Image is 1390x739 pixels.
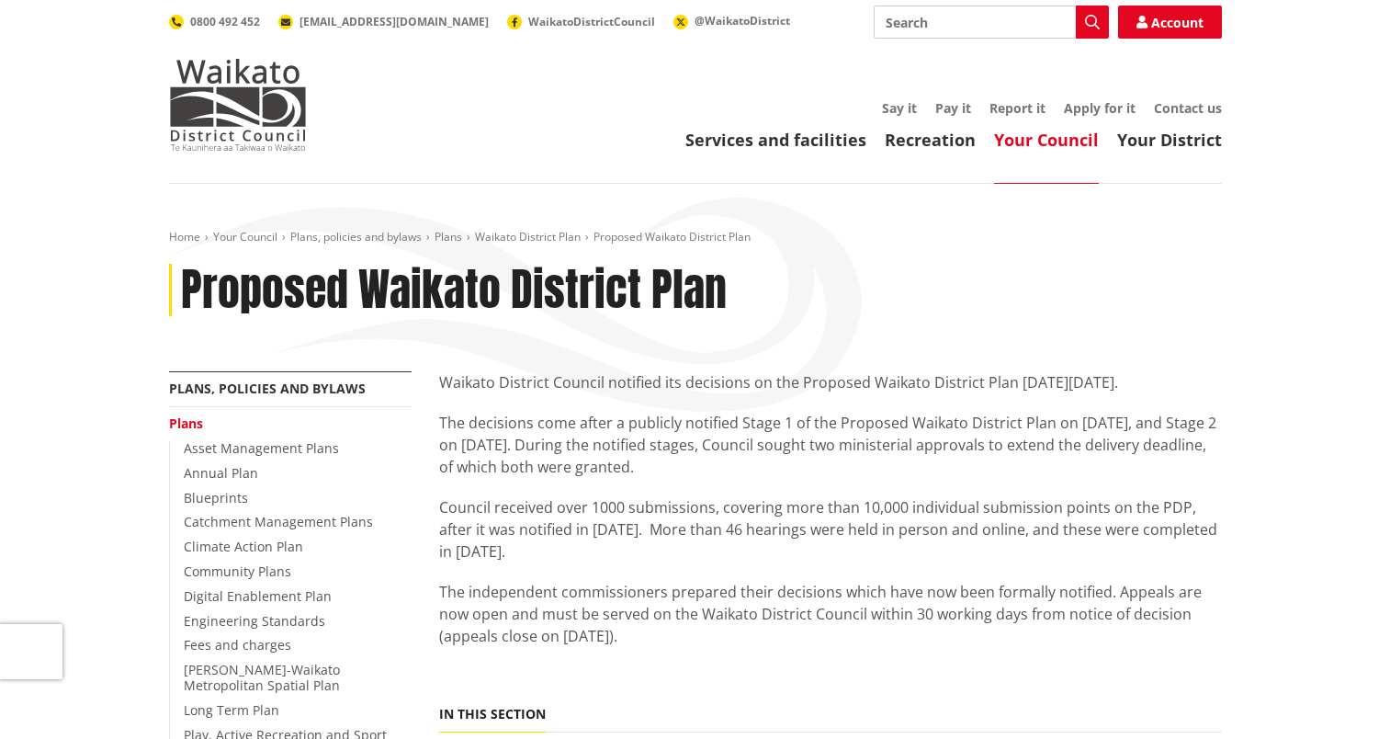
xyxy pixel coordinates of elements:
p: The independent commissioners prepared their decisions which have now been formally notified. App... [439,581,1222,647]
a: Your Council [994,129,1099,151]
span: @WaikatoDistrict [695,13,790,28]
a: Asset Management Plans [184,439,339,457]
a: Plans [169,415,203,432]
a: Services and facilities [685,129,866,151]
a: Community Plans [184,563,291,580]
a: 0800 492 452 [169,14,260,29]
a: Plans, policies and bylaws [290,229,422,244]
a: Climate Action Plan [184,538,303,555]
a: Say it [882,99,917,117]
a: Recreation [885,129,976,151]
a: Digital Enablement Plan [184,587,332,605]
a: Pay it [935,99,971,117]
img: Waikato District Council - Te Kaunihera aa Takiwaa o Waikato [169,59,307,151]
span: Proposed Waikato District Plan [593,229,751,244]
a: Plans, policies and bylaws [169,380,366,397]
span: 0800 492 452 [190,14,260,29]
p: Council received over 1000 submissions, covering more than 10,000 individual submission points on... [439,496,1222,563]
a: Report it [989,99,1045,117]
a: WaikatoDistrictCouncil [507,14,655,29]
a: Engineering Standards [184,612,325,630]
a: Blueprints [184,489,248,506]
a: Home [169,229,200,244]
a: Catchment Management Plans [184,513,373,530]
a: Annual Plan [184,464,258,482]
span: WaikatoDistrictCouncil [528,14,655,29]
input: Search input [874,6,1109,39]
a: Your District [1117,129,1222,151]
a: Contact us [1154,99,1222,117]
h1: Proposed Waikato District Plan [181,264,727,317]
a: Long Term Plan [184,701,279,719]
h5: In this section [439,707,546,722]
a: Account [1118,6,1222,39]
p: The decisions come after a publicly notified Stage 1 of the Proposed Waikato District Plan on [DA... [439,412,1222,478]
a: Plans [435,229,462,244]
a: Waikato District Plan [475,229,581,244]
a: [PERSON_NAME]-Waikato Metropolitan Spatial Plan [184,661,340,694]
a: @WaikatoDistrict [673,13,790,28]
nav: breadcrumb [169,230,1222,245]
a: Apply for it [1064,99,1136,117]
a: Fees and charges [184,636,291,654]
p: Waikato District Council notified its decisions on the Proposed Waikato District Plan [DATE][DATE]. [439,371,1222,393]
span: [EMAIL_ADDRESS][DOMAIN_NAME] [299,14,489,29]
a: Your Council [213,229,277,244]
a: [EMAIL_ADDRESS][DOMAIN_NAME] [278,14,489,29]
